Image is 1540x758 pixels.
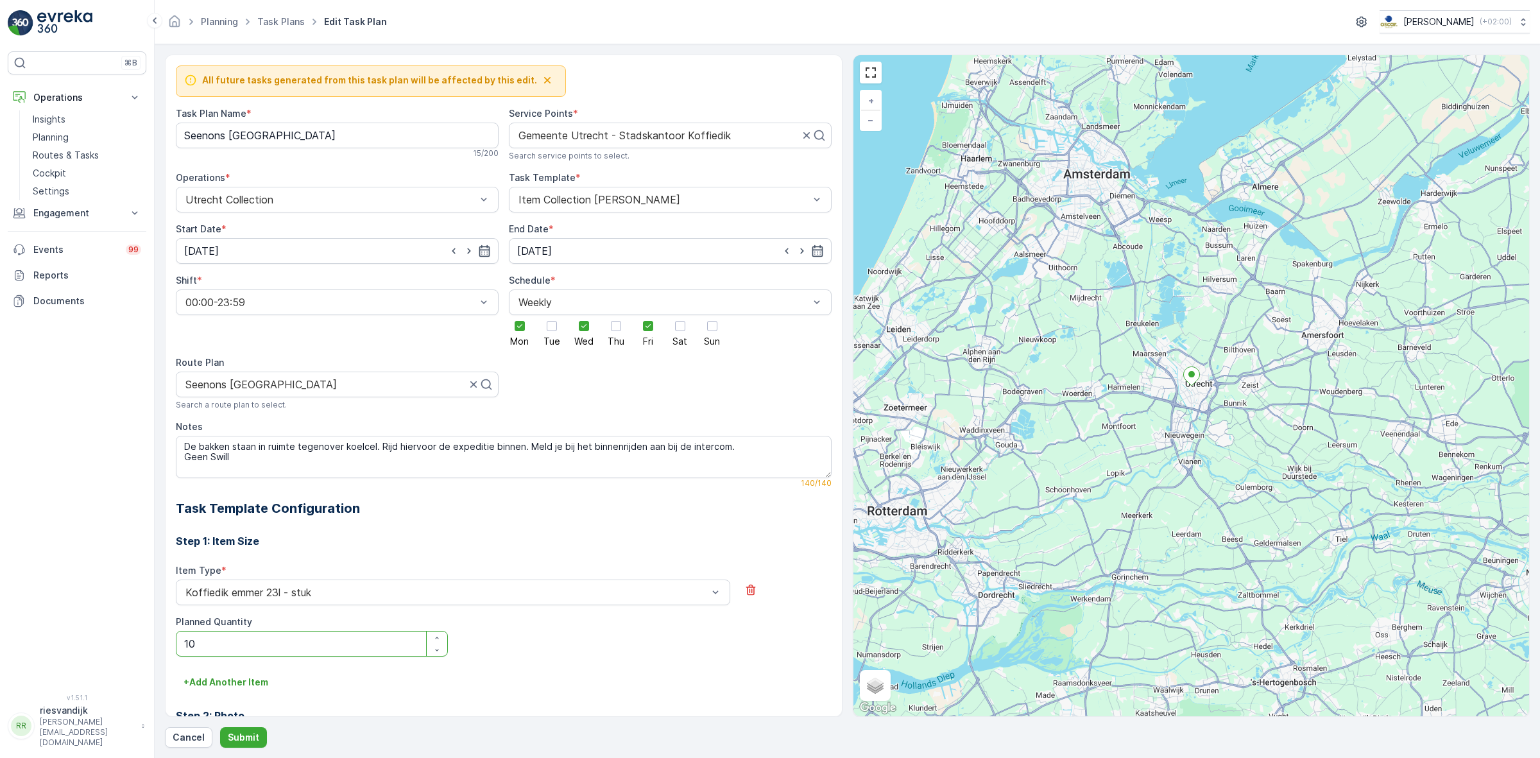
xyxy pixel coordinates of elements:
[861,671,889,700] a: Layers
[8,10,33,36] img: logo
[33,185,69,198] p: Settings
[220,727,267,748] button: Submit
[857,700,899,716] img: Google
[176,223,221,234] label: Start Date
[574,337,594,346] span: Wed
[33,167,66,180] p: Cockpit
[228,731,259,744] p: Submit
[321,15,389,28] span: Edit Task Plan
[176,108,246,119] label: Task Plan Name
[704,337,720,346] span: Sun
[861,110,880,130] a: Zoom Out
[202,74,537,87] span: All future tasks generated from this task plan will be affected by this edit.
[176,421,203,432] label: Notes
[473,148,499,159] p: 15 / 200
[40,704,135,717] p: riesvandijk
[28,110,146,128] a: Insights
[201,16,238,27] a: Planning
[8,237,146,263] a: Events99
[176,616,252,627] label: Planned Quantity
[33,295,141,307] p: Documents
[1403,15,1475,28] p: [PERSON_NAME]
[643,337,653,346] span: Fri
[509,108,573,119] label: Service Points
[167,19,182,30] a: Homepage
[176,436,832,478] textarea: De bakken staan in ruimte tegenover koelcel. Rijd hiervoor de expeditie binnen. Meld je bij het b...
[8,200,146,226] button: Engagement
[543,337,560,346] span: Tue
[509,223,549,234] label: End Date
[8,85,146,110] button: Operations
[861,91,880,110] a: Zoom In
[509,275,551,286] label: Schedule
[8,263,146,288] a: Reports
[509,172,576,183] label: Task Template
[33,149,99,162] p: Routes & Tasks
[176,400,287,410] span: Search a route plan to select.
[173,731,205,744] p: Cancel
[1380,10,1530,33] button: [PERSON_NAME](+02:00)
[33,91,121,104] p: Operations
[509,238,832,264] input: dd/mm/yyyy
[176,499,832,518] h2: Task Template Configuration
[28,164,146,182] a: Cockpit
[8,704,146,748] button: RRriesvandijk[PERSON_NAME][EMAIL_ADDRESS][DOMAIN_NAME]
[857,700,899,716] a: Open this area in Google Maps (opens a new window)
[509,151,629,161] span: Search service points to select.
[40,717,135,748] p: [PERSON_NAME][EMAIL_ADDRESS][DOMAIN_NAME]
[176,672,276,693] button: +Add Another Item
[33,131,69,144] p: Planning
[510,337,529,346] span: Mon
[176,172,225,183] label: Operations
[8,694,146,702] span: v 1.51.1
[184,676,268,689] p: + Add Another Item
[176,357,224,368] label: Route Plan
[868,95,874,106] span: +
[1380,15,1398,29] img: basis-logo_rgb2x.png
[801,478,832,488] p: 140 / 140
[33,243,118,256] p: Events
[176,275,197,286] label: Shift
[861,63,880,82] a: View Fullscreen
[11,716,31,736] div: RR
[176,565,221,576] label: Item Type
[28,182,146,200] a: Settings
[1480,17,1512,27] p: ( +02:00 )
[33,207,121,220] p: Engagement
[608,337,624,346] span: Thu
[33,113,65,126] p: Insights
[124,58,137,68] p: ⌘B
[28,128,146,146] a: Planning
[128,245,139,255] p: 99
[868,114,874,125] span: −
[33,269,141,282] p: Reports
[672,337,687,346] span: Sat
[176,238,499,264] input: dd/mm/yyyy
[165,727,212,748] button: Cancel
[257,16,305,27] a: Task Plans
[176,533,832,549] h3: Step 1: Item Size
[8,288,146,314] a: Documents
[28,146,146,164] a: Routes & Tasks
[176,708,832,723] h3: Step 2: Photo
[37,10,92,36] img: logo_light-DOdMpM7g.png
